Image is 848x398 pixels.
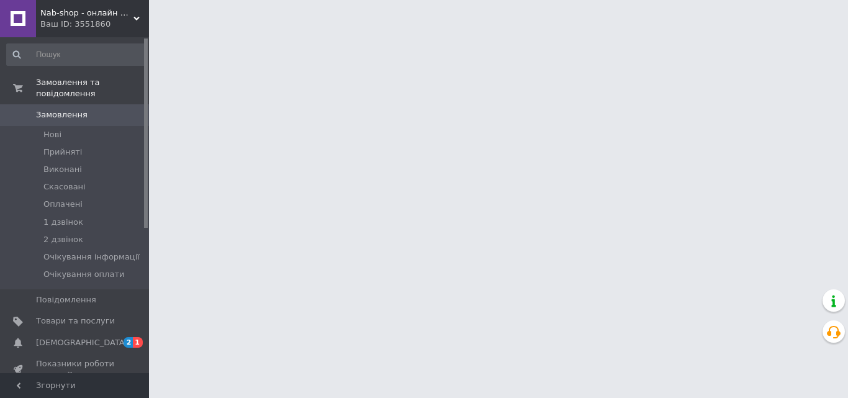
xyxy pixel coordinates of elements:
[43,181,86,192] span: Скасовані
[36,77,149,99] span: Замовлення та повідомлення
[36,109,88,120] span: Замовлення
[36,294,96,305] span: Повідомлення
[6,43,147,66] input: Пошук
[124,337,133,348] span: 2
[36,358,115,381] span: Показники роботи компанії
[43,199,83,210] span: Оплачені
[43,129,61,140] span: Нові
[36,315,115,327] span: Товари та послуги
[40,19,149,30] div: Ваш ID: 3551860
[133,337,143,348] span: 1
[43,251,140,263] span: Очікування інформації
[43,147,82,158] span: Прийняті
[36,337,128,348] span: [DEMOGRAPHIC_DATA]
[43,164,82,175] span: Виконані
[43,234,83,245] span: 2 дзвінок
[43,269,124,280] span: Очікування оплати
[40,7,133,19] span: Nab-shop - онлайн магазин запчастини для велосипедів, скутерів і мотоциклів
[43,217,83,228] span: 1 дзвінок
